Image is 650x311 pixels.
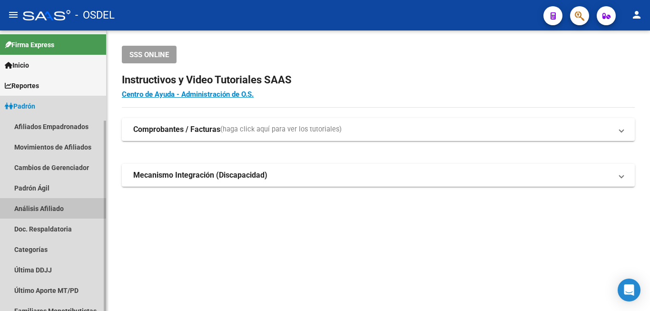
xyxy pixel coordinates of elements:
[122,46,177,63] button: SSS ONLINE
[5,101,35,111] span: Padrón
[8,9,19,20] mat-icon: menu
[5,40,54,50] span: Firma Express
[122,90,254,99] a: Centro de Ayuda - Administración de O.S.
[122,164,635,187] mat-expansion-panel-header: Mecanismo Integración (Discapacidad)
[122,71,635,89] h2: Instructivos y Video Tutoriales SAAS
[631,9,642,20] mat-icon: person
[220,124,342,135] span: (haga click aquí para ver los tutoriales)
[5,60,29,70] span: Inicio
[122,118,635,141] mat-expansion-panel-header: Comprobantes / Facturas(haga click aquí para ver los tutoriales)
[618,279,640,301] div: Open Intercom Messenger
[129,50,169,59] span: SSS ONLINE
[75,5,115,26] span: - OSDEL
[5,80,39,91] span: Reportes
[133,170,267,181] strong: Mecanismo Integración (Discapacidad)
[133,124,220,135] strong: Comprobantes / Facturas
